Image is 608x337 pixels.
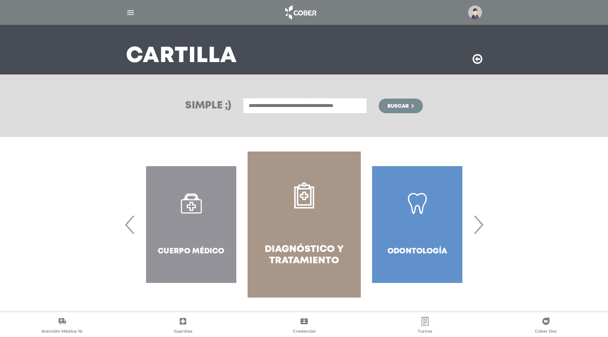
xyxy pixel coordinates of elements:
[293,329,316,335] span: Credencial
[41,329,83,335] span: Atención Médica Ya
[486,317,607,336] a: Cober Doc
[126,47,237,66] h3: Cartilla
[185,101,231,111] h3: Simple ;)
[244,317,364,336] a: Credencial
[535,329,557,335] span: Cober Doc
[122,317,243,336] a: Guardias
[379,99,422,113] button: Buscar
[248,152,360,298] a: Diagnóstico y Tratamiento
[174,329,192,335] span: Guardias
[364,317,485,336] a: Turnos
[123,205,137,244] span: Previous
[261,244,347,267] h4: Diagnóstico y Tratamiento
[281,4,320,21] img: logo_cober_home-white.png
[471,205,485,244] span: Next
[1,317,122,336] a: Atención Médica Ya
[418,329,432,335] span: Turnos
[387,104,409,109] span: Buscar
[468,5,482,19] img: profile-placeholder.svg
[126,8,135,17] img: Cober_menu-lines-white.svg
